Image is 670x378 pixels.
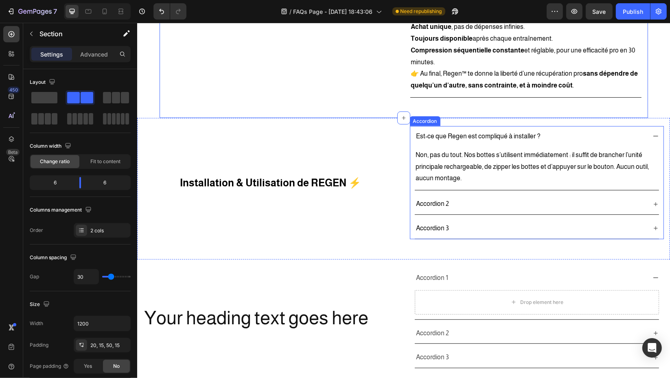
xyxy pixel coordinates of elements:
[383,276,426,283] div: Drop element here
[31,177,73,188] div: 6
[616,3,650,20] button: Publish
[137,23,670,378] iframe: Design area
[30,227,43,234] div: Order
[642,338,662,358] div: Open Intercom Messenger
[30,141,73,152] div: Column width
[279,108,403,120] p: Est-ce que Regen est compliqué à installer ?
[30,77,57,88] div: Layout
[401,8,442,15] span: Need republishing
[90,227,129,234] div: 2 cols
[7,153,260,167] p: Installation & Utilisation de REGEN ⚡
[278,174,313,188] div: Rich Text Editor. Editing area: main
[274,24,388,31] strong: Compression séquentielle constante
[84,363,92,370] span: Yes
[80,50,108,59] p: Advanced
[3,3,61,20] button: 7
[30,252,78,263] div: Column spacing
[74,316,130,331] input: Auto
[279,200,312,212] p: Accordion 3
[274,22,504,46] p: et réglable, pour une efficacité pro en 30 minutes.
[274,45,504,69] p: 👉 Au final, Regen™ te donne la liberté d’une récupération pro .
[90,158,120,165] span: Fit to content
[53,7,57,16] p: 7
[74,269,99,284] input: Auto
[278,304,313,318] div: Accordion 2
[623,7,643,16] div: Publish
[30,273,39,280] div: Gap
[278,248,312,262] div: Accordion 1
[40,158,70,165] span: Change ratio
[30,299,51,310] div: Size
[8,87,20,93] div: 450
[30,205,93,216] div: Columns management
[279,175,312,187] p: Accordion 2
[113,363,120,370] span: No
[30,341,48,349] div: Padding
[278,328,313,342] div: Accordion 3
[6,282,261,308] h2: Your heading text goes here
[290,7,292,16] span: /
[30,363,69,370] div: Page padding
[586,3,613,20] button: Save
[274,0,315,7] strong: Achat unique
[278,126,522,162] div: Rich Text Editor. Editing area: main
[278,107,405,121] div: Rich Text Editor. Editing area: main
[6,153,261,168] h2: Rich Text Editor. Editing area: main
[274,95,302,102] div: Accordion
[274,12,336,19] strong: Toujours disponible
[293,7,373,16] span: FAQs Page - [DATE] 18:43:06
[30,320,43,327] div: Width
[593,8,606,15] span: Save
[278,127,521,162] p: Non, pas du tout. Nos bottes s’utilisent immédiatement : il suffit de brancher l’unité principale...
[90,342,129,349] div: 20, 15, 50, 15
[278,199,313,213] div: Rich Text Editor. Editing area: main
[274,10,504,22] p: après chaque entraînement.
[39,29,106,39] p: Section
[40,50,63,59] p: Settings
[88,177,129,188] div: 6
[6,149,20,155] div: Beta
[153,3,186,20] div: Undo/Redo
